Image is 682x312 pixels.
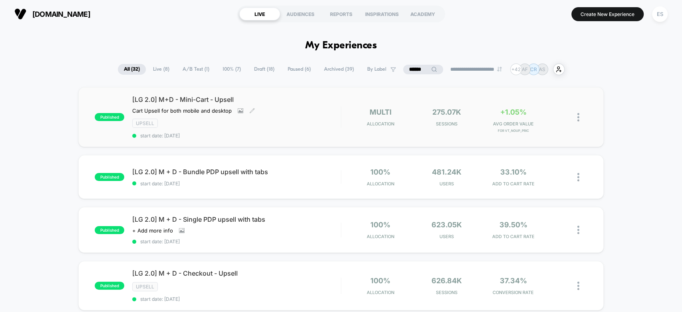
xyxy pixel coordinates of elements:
span: ADD TO CART RATE [482,234,544,239]
span: 623.05k [431,221,462,229]
span: for VT_NoUp_Pric [482,129,544,133]
span: [LG 2.0] M+D - Mini-Cart - Upsell [132,95,340,103]
img: close [577,173,579,181]
span: 39.50% [499,221,527,229]
button: [DOMAIN_NAME] [12,8,93,20]
span: Upsell [132,282,158,291]
span: 626.84k [431,276,462,285]
h1: My Experiences [305,40,377,52]
span: Users [416,181,478,187]
div: REPORTS [321,8,362,20]
span: +1.05% [500,108,526,116]
span: 100% [370,221,390,229]
span: Sessions [416,121,478,127]
span: 100% [370,276,390,285]
span: AVG ORDER VALUE [482,121,544,127]
p: AS [539,66,545,72]
div: + 42 [510,64,522,75]
span: published [95,226,124,234]
span: Upsell [132,119,158,128]
span: CONVERSION RATE [482,290,544,295]
span: Users [416,234,478,239]
span: start date: [DATE] [132,133,340,139]
p: AF [522,66,528,72]
span: 33.10% [500,168,526,176]
div: ES [652,6,668,22]
span: Paused ( 6 ) [282,64,317,75]
span: ADD TO CART RATE [482,181,544,187]
span: 275.07k [432,108,461,116]
span: [LG 2.0] M + D - Single PDP upsell with tabs [132,215,340,223]
span: Allocation [367,181,394,187]
span: start date: [DATE] [132,238,340,244]
span: Allocation [367,290,394,295]
span: Draft ( 18 ) [248,64,280,75]
span: start date: [DATE] [132,181,340,187]
span: [LG 2.0] M + D - Bundle PDP upsell with tabs [132,168,340,176]
img: Visually logo [14,8,26,20]
span: Sessions [416,290,478,295]
span: [LG 2.0] M + D - Checkout - Upsell [132,269,340,277]
span: Allocation [367,234,394,239]
span: start date: [DATE] [132,296,340,302]
span: published [95,113,124,121]
span: Live ( 8 ) [147,64,175,75]
span: 100% [370,168,390,176]
span: multi [370,108,392,116]
span: Cart Upsell for both mobile and desktop [132,107,232,114]
img: close [577,113,579,121]
span: [DOMAIN_NAME] [32,10,90,18]
span: By Label [367,66,386,72]
span: + Add more info [132,227,173,234]
img: close [577,226,579,234]
div: INSPIRATIONS [362,8,402,20]
p: CR [530,66,537,72]
button: Create New Experience [571,7,644,21]
span: 481.24k [432,168,461,176]
div: ACADEMY [402,8,443,20]
img: end [497,67,502,72]
span: All ( 32 ) [118,64,146,75]
span: 37.34% [499,276,527,285]
span: Archived ( 39 ) [318,64,360,75]
div: AUDIENCES [280,8,321,20]
span: Allocation [367,121,394,127]
div: LIVE [239,8,280,20]
img: close [577,282,579,290]
span: published [95,282,124,290]
span: published [95,173,124,181]
span: A/B Test ( 1 ) [177,64,215,75]
span: 100% ( 7 ) [217,64,247,75]
button: ES [650,6,670,22]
